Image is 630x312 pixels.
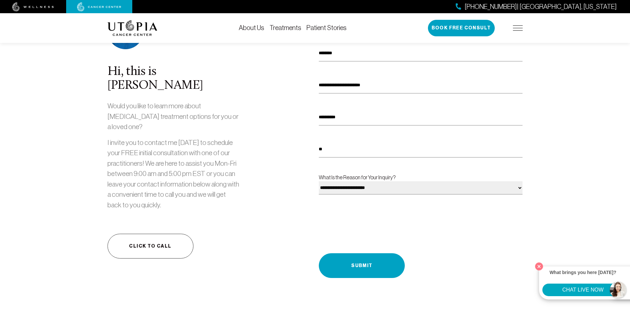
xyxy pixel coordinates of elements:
[107,137,241,210] p: I invite you to contact me [DATE] to schedule your FREE initial consultation with one of our prac...
[12,2,54,12] img: wellness
[107,101,241,132] p: Would you like to learn more about [MEDICAL_DATA] treatment options for you or a loved one?
[77,2,121,12] img: cancer center
[319,181,523,194] select: What Is the Reason for Your Inquiry?
[550,270,616,275] strong: What brings you here [DATE]?
[319,210,419,235] iframe: Widget containing checkbox for hCaptcha security challenge
[533,261,545,272] button: Close
[307,24,347,31] a: Patient Stories
[107,65,241,93] div: Hi, this is [PERSON_NAME]
[239,24,264,31] a: About Us
[107,20,157,36] img: logo
[319,173,523,205] label: What Is the Reason for Your Inquiry?
[513,25,523,31] img: icon-hamburger
[456,2,617,12] a: [PHONE_NUMBER]| [GEOGRAPHIC_DATA], [US_STATE]
[465,3,517,10] avayaelement: [PHONE_NUMBER]
[319,253,405,278] button: Submit
[428,20,495,36] button: Book Free Consult
[465,2,617,12] span: | [GEOGRAPHIC_DATA], [US_STATE]
[270,24,301,31] a: Treatments
[107,234,193,259] a: Click to call
[542,284,623,296] button: CHAT LIVE NOW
